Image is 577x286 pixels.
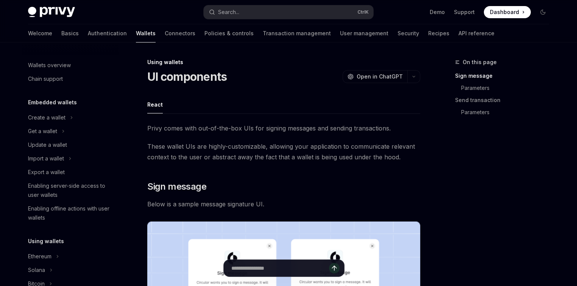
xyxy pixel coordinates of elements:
a: Chain support [22,72,119,86]
span: Open in ChatGPT [357,73,403,80]
div: Enabling offline actions with user wallets [28,204,114,222]
button: Open in ChatGPT [343,70,407,83]
div: Export a wallet [28,168,65,177]
a: Welcome [28,24,52,42]
button: Toggle Get a wallet section [22,124,119,138]
div: Solana [28,266,45,275]
div: Create a wallet [28,113,65,122]
a: Recipes [428,24,449,42]
a: Transaction management [263,24,331,42]
button: Open search [204,5,373,19]
button: Send message [329,263,340,273]
div: Wallets overview [28,61,71,70]
span: Privy comes with out-of-the-box UIs for signing messages and sending transactions. [147,123,420,134]
a: Security [398,24,419,42]
span: Sign message [147,181,206,193]
a: API reference [458,24,494,42]
span: Below is a sample message signature UI. [147,199,420,209]
span: Ctrl K [357,9,369,15]
div: Update a wallet [28,140,67,149]
button: Toggle dark mode [537,6,549,18]
div: React [147,96,163,113]
img: dark logo [28,7,75,17]
h1: UI components [147,70,227,83]
span: These wallet UIs are highly-customizable, allowing your application to communicate relevant conte... [147,141,420,162]
a: Enabling offline actions with user wallets [22,202,119,225]
a: Demo [430,8,445,16]
button: Toggle Solana section [22,263,119,277]
div: Get a wallet [28,127,57,136]
a: Connectors [165,24,195,42]
a: Send transaction [455,94,555,106]
a: Support [454,8,475,16]
a: Basics [61,24,79,42]
a: Parameters [455,106,555,118]
a: Wallets overview [22,58,119,72]
a: Update a wallet [22,138,119,152]
a: Export a wallet [22,165,119,179]
a: Enabling server-side access to user wallets [22,179,119,202]
a: Parameters [455,82,555,94]
div: Ethereum [28,252,51,261]
a: Wallets [136,24,156,42]
a: Policies & controls [204,24,254,42]
h5: Embedded wallets [28,98,77,107]
div: Import a wallet [28,154,64,163]
div: Chain support [28,74,63,83]
h5: Using wallets [28,237,64,246]
div: Enabling server-side access to user wallets [28,181,114,200]
a: Authentication [88,24,127,42]
span: On this page [463,58,497,67]
a: Dashboard [484,6,531,18]
a: Sign message [455,70,555,82]
button: Toggle Create a wallet section [22,111,119,124]
div: Search... [218,8,239,17]
a: User management [340,24,388,42]
div: Using wallets [147,58,420,66]
button: Toggle Ethereum section [22,250,119,263]
button: Toggle Import a wallet section [22,152,119,165]
input: Ask a question... [231,260,329,277]
span: Dashboard [490,8,519,16]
